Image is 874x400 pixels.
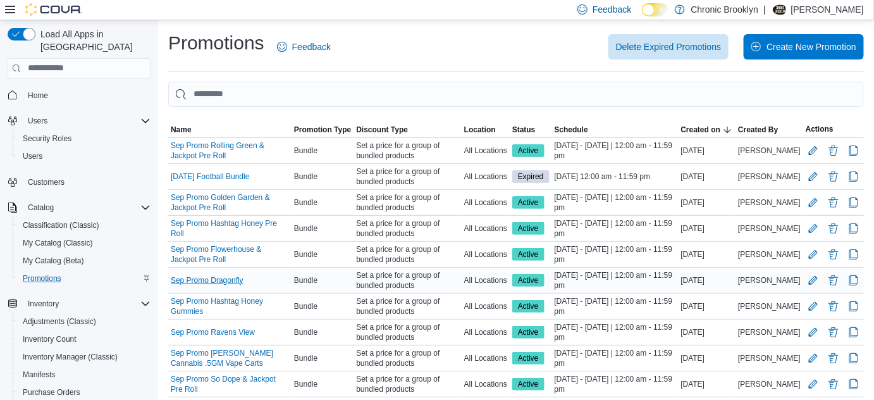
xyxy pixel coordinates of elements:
[23,256,84,266] span: My Catalog (Beta)
[171,125,192,135] span: Name
[23,87,151,103] span: Home
[168,82,864,107] input: This is a search bar. As you type, the results lower in the page will automatically filter.
[28,177,65,187] span: Customers
[354,164,461,189] div: Set a price for a group of bundled products
[679,273,736,288] div: [DATE]
[512,326,545,339] span: Active
[518,301,539,312] span: Active
[18,314,101,329] a: Adjustments (Classic)
[356,125,408,135] span: Discount Type
[679,195,736,210] div: [DATE]
[846,221,861,236] button: Clone Promotion
[354,122,461,137] button: Discount Type
[464,353,507,363] span: All Locations
[555,172,651,182] span: [DATE] 12:00 am - 11:59 pm
[354,190,461,215] div: Set a price for a group of bundled products
[826,143,841,158] button: Delete Promotion
[18,271,151,286] span: Promotions
[3,86,156,104] button: Home
[510,122,552,137] button: Status
[512,144,545,157] span: Active
[294,223,317,234] span: Bundle
[23,316,96,327] span: Adjustments (Classic)
[171,348,289,368] a: Sep Promo [PERSON_NAME] Cannabis .5GM Vape Carts
[763,2,766,17] p: |
[806,124,834,134] span: Actions
[736,122,803,137] button: Created By
[294,172,317,182] span: Bundle
[512,125,536,135] span: Status
[738,301,801,311] span: [PERSON_NAME]
[28,203,54,213] span: Catalog
[3,199,156,216] button: Catalog
[13,270,156,287] button: Promotions
[555,348,676,368] span: [DATE] - [DATE] | 12:00 am - 11:59 pm
[294,125,351,135] span: Promotion Type
[826,169,841,184] button: Delete Promotion
[512,378,545,391] span: Active
[518,249,539,260] span: Active
[18,253,151,268] span: My Catalog (Beta)
[512,222,545,235] span: Active
[679,169,736,184] div: [DATE]
[354,294,461,319] div: Set a price for a group of bundled products
[846,273,861,288] button: Clone Promotion
[171,218,289,239] a: Sep Promo Hashtag Honey Pre Roll
[555,244,676,265] span: [DATE] - [DATE] | 12:00 am - 11:59 pm
[294,275,317,285] span: Bundle
[846,169,861,184] button: Clone Promotion
[18,235,98,251] a: My Catalog (Classic)
[806,195,821,210] button: Edit Promotion
[679,122,736,137] button: Created on
[679,247,736,262] div: [DATE]
[354,320,461,345] div: Set a price for a group of bundled products
[512,274,545,287] span: Active
[846,351,861,366] button: Clone Promotion
[23,387,80,397] span: Purchase Orders
[608,34,729,59] button: Delete Expired Promotions
[23,174,151,190] span: Customers
[826,377,841,392] button: Delete Promotion
[23,238,93,248] span: My Catalog (Classic)
[846,299,861,314] button: Clone Promotion
[3,112,156,130] button: Users
[846,247,861,262] button: Clone Promotion
[354,138,461,163] div: Set a price for a group of bundled products
[552,122,679,137] button: Schedule
[679,377,736,392] div: [DATE]
[806,351,821,366] button: Edit Promotion
[3,295,156,313] button: Inventory
[25,3,82,16] img: Cova
[555,374,676,394] span: [DATE] - [DATE] | 12:00 am - 11:59 pm
[806,143,821,158] button: Edit Promotion
[846,325,861,340] button: Clone Promotion
[464,172,507,182] span: All Locations
[806,221,821,236] button: Edit Promotion
[13,313,156,330] button: Adjustments (Classic)
[681,125,721,135] span: Created on
[806,273,821,288] button: Edit Promotion
[23,370,55,380] span: Manifests
[555,322,676,342] span: [DATE] - [DATE] | 12:00 am - 11:59 pm
[292,41,331,53] span: Feedback
[806,247,821,262] button: Edit Promotion
[28,91,48,101] span: Home
[18,218,104,233] a: Classification (Classic)
[679,325,736,340] div: [DATE]
[555,192,676,213] span: [DATE] - [DATE] | 12:00 am - 11:59 pm
[354,372,461,397] div: Set a price for a group of bundled products
[18,235,151,251] span: My Catalog (Classic)
[464,146,507,156] span: All Locations
[294,249,317,259] span: Bundle
[171,172,250,182] a: [DATE] Football Bundle
[518,275,539,286] span: Active
[18,367,151,382] span: Manifests
[23,175,70,190] a: Customers
[13,330,156,348] button: Inventory Count
[23,88,53,103] a: Home
[512,196,545,209] span: Active
[462,122,510,137] button: Location
[23,296,64,311] button: Inventory
[738,275,801,285] span: [PERSON_NAME]
[744,34,864,59] button: Create New Promotion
